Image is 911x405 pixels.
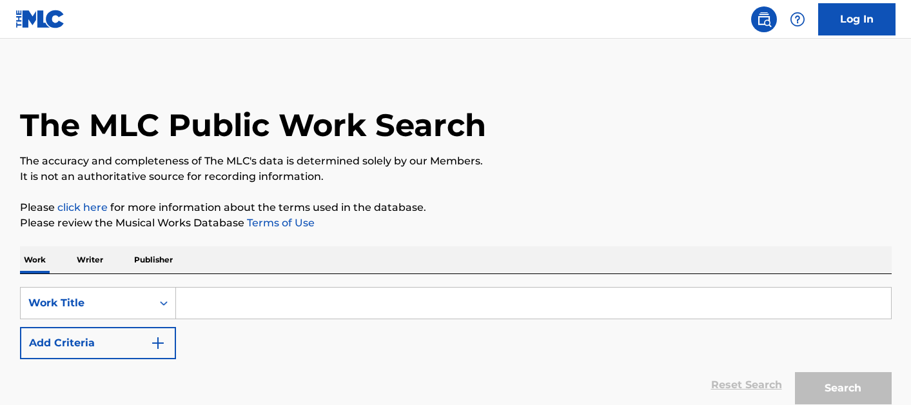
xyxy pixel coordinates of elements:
[756,12,772,27] img: search
[15,10,65,28] img: MLC Logo
[20,215,892,231] p: Please review the Musical Works Database
[818,3,896,35] a: Log In
[73,246,107,273] p: Writer
[790,12,805,27] img: help
[20,327,176,359] button: Add Criteria
[244,217,315,229] a: Terms of Use
[20,169,892,184] p: It is not an authoritative source for recording information.
[785,6,810,32] div: Help
[20,106,486,144] h1: The MLC Public Work Search
[751,6,777,32] a: Public Search
[20,246,50,273] p: Work
[150,335,166,351] img: 9d2ae6d4665cec9f34b9.svg
[130,246,177,273] p: Publisher
[57,201,108,213] a: click here
[20,153,892,169] p: The accuracy and completeness of The MLC's data is determined solely by our Members.
[20,200,892,215] p: Please for more information about the terms used in the database.
[28,295,144,311] div: Work Title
